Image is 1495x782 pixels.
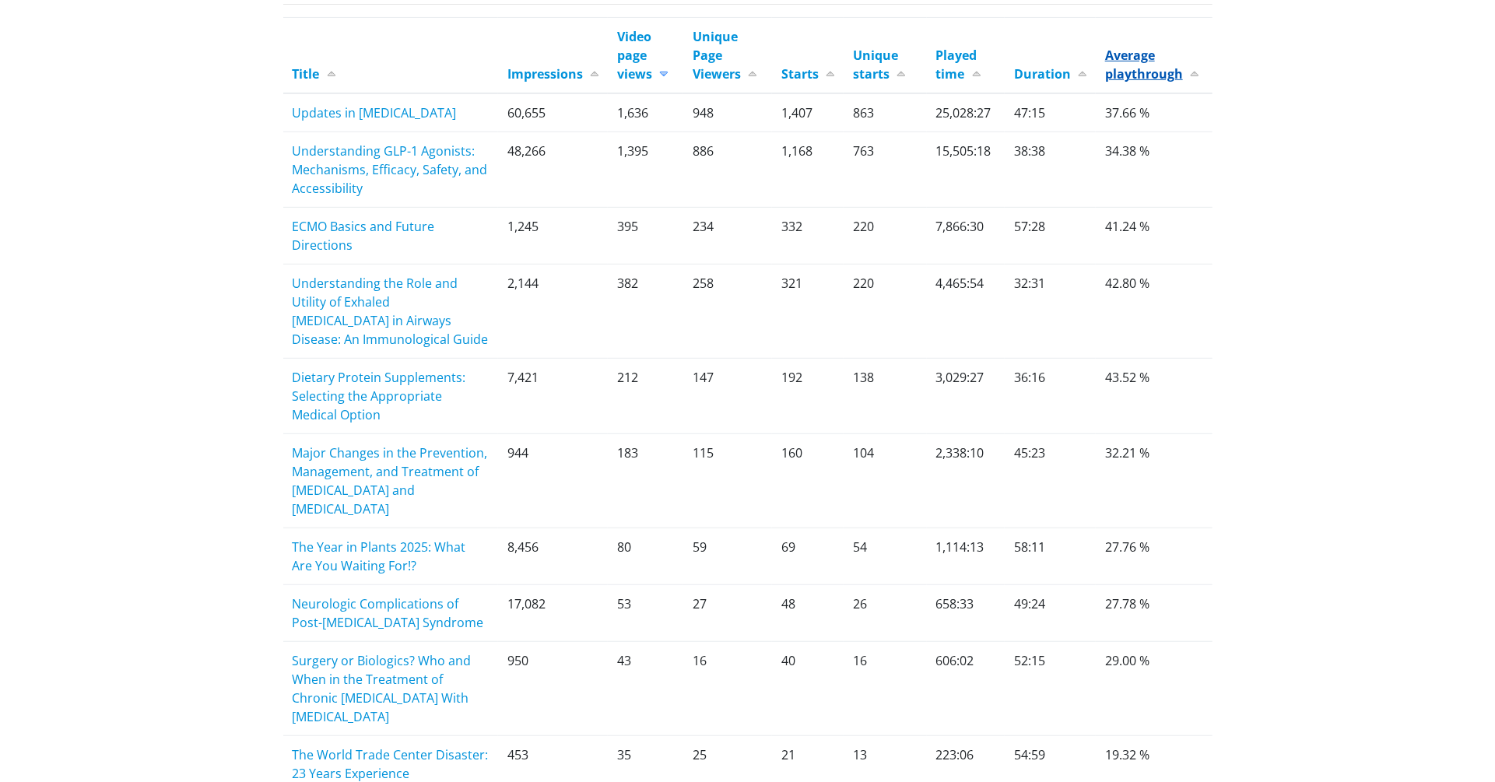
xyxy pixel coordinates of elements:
[617,28,668,82] a: Video page views
[844,359,926,434] td: 138
[1005,642,1096,736] td: 52:15
[498,93,608,132] td: 60,655
[293,65,335,82] a: Title
[293,538,466,574] a: The Year in Plants 2025: What Are You Waiting For!?
[853,47,905,82] a: Unique starts
[683,265,773,359] td: 258
[1096,93,1212,132] td: 37.66 %
[772,265,844,359] td: 321
[498,642,608,736] td: 950
[608,93,683,132] td: 1,636
[1005,208,1096,265] td: 57:28
[927,434,1005,528] td: 2,338:10
[498,434,608,528] td: 944
[927,265,1005,359] td: 4,465:54
[844,208,926,265] td: 220
[608,434,683,528] td: 183
[693,28,756,82] a: Unique Page Viewers
[772,434,844,528] td: 160
[498,132,608,208] td: 48,266
[608,359,683,434] td: 212
[1096,585,1212,642] td: 27.78 %
[683,528,773,585] td: 59
[683,585,773,642] td: 27
[1096,642,1212,736] td: 29.00 %
[772,208,844,265] td: 332
[498,585,608,642] td: 17,082
[1096,359,1212,434] td: 43.52 %
[1005,359,1096,434] td: 36:16
[683,208,773,265] td: 234
[608,208,683,265] td: 395
[844,528,926,585] td: 54
[781,65,834,82] a: Starts
[683,642,773,736] td: 16
[927,132,1005,208] td: 15,505:18
[1096,434,1212,528] td: 32.21 %
[498,208,608,265] td: 1,245
[1096,132,1212,208] td: 34.38 %
[1005,265,1096,359] td: 32:31
[293,595,484,631] a: Neurologic Complications of Post-[MEDICAL_DATA] Syndrome
[927,93,1005,132] td: 25,028:27
[293,104,457,121] a: Updates in [MEDICAL_DATA]
[772,642,844,736] td: 40
[772,585,844,642] td: 48
[772,528,844,585] td: 69
[927,359,1005,434] td: 3,029:27
[1096,528,1212,585] td: 27.76 %
[683,359,773,434] td: 147
[293,275,489,348] a: Understanding the Role and Utility of Exhaled [MEDICAL_DATA] in Airways Disease: An Immunological...
[293,652,472,725] a: Surgery or Biologics? Who and When in the Treatment of Chronic [MEDICAL_DATA] With [MEDICAL_DATA]
[1005,434,1096,528] td: 45:23
[293,142,488,197] a: Understanding GLP-1 Agonists: Mechanisms, Efficacy, Safety, and Accessibility
[772,132,844,208] td: 1,168
[772,359,844,434] td: 192
[1096,265,1212,359] td: 42.80 %
[844,642,926,736] td: 16
[293,444,488,517] a: Major Changes in the Prevention, Management, and Treatment of [MEDICAL_DATA] and [MEDICAL_DATA]
[498,528,608,585] td: 8,456
[1005,132,1096,208] td: 38:38
[498,265,608,359] td: 2,144
[608,132,683,208] td: 1,395
[844,265,926,359] td: 220
[1005,93,1096,132] td: 47:15
[683,93,773,132] td: 948
[844,434,926,528] td: 104
[293,218,435,254] a: ECMO Basics and Future Directions
[927,528,1005,585] td: 1,114:13
[608,265,683,359] td: 382
[1005,585,1096,642] td: 49:24
[927,642,1005,736] td: 606:02
[293,369,466,423] a: Dietary Protein Supplements: Selecting the Appropriate Medical Option
[683,132,773,208] td: 886
[927,585,1005,642] td: 658:33
[927,208,1005,265] td: 7,866:30
[844,585,926,642] td: 26
[683,434,773,528] td: 115
[844,93,926,132] td: 863
[1005,528,1096,585] td: 58:11
[1096,208,1212,265] td: 41.24 %
[498,359,608,434] td: 7,421
[936,47,981,82] a: Played time
[608,642,683,736] td: 43
[293,746,489,782] a: The World Trade Center Disaster: 23 Years Experience
[507,65,598,82] a: Impressions
[608,528,683,585] td: 80
[1105,47,1198,82] a: Average playthrough
[1014,65,1086,82] a: Duration
[772,93,844,132] td: 1,407
[608,585,683,642] td: 53
[844,132,926,208] td: 763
